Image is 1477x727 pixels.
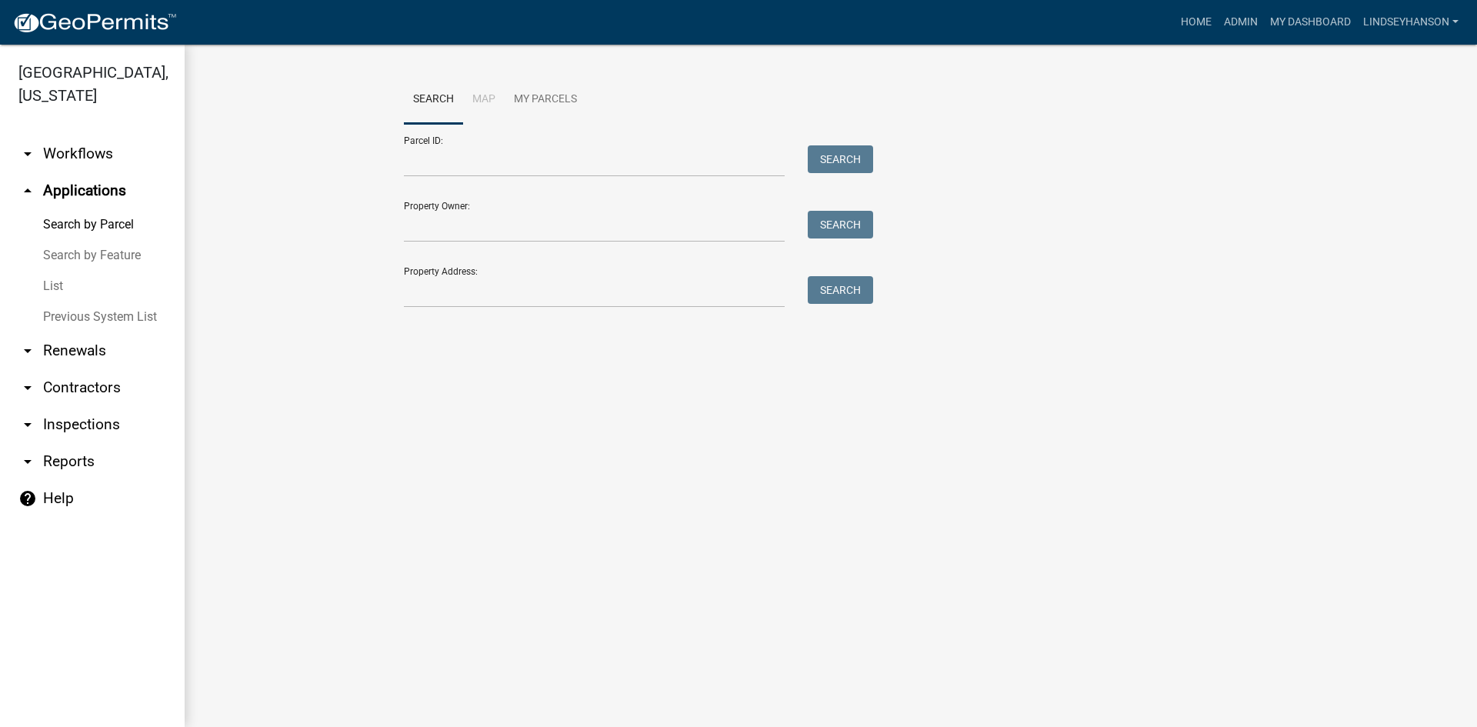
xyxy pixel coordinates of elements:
i: help [18,489,37,508]
button: Search [808,145,873,173]
a: Lindseyhanson [1357,8,1465,37]
i: arrow_drop_down [18,342,37,360]
button: Search [808,276,873,304]
a: Home [1175,8,1218,37]
i: arrow_drop_up [18,182,37,200]
a: Admin [1218,8,1264,37]
i: arrow_drop_down [18,452,37,471]
a: Search [404,75,463,125]
i: arrow_drop_down [18,145,37,163]
a: My Dashboard [1264,8,1357,37]
i: arrow_drop_down [18,379,37,397]
button: Search [808,211,873,238]
a: My Parcels [505,75,586,125]
i: arrow_drop_down [18,415,37,434]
